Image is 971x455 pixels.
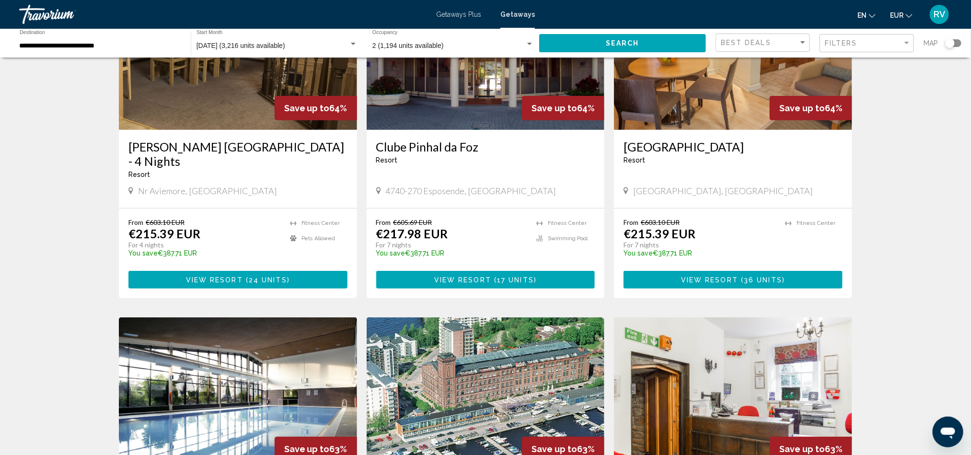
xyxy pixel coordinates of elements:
[934,10,945,19] span: RV
[681,276,738,284] span: View Resort
[128,249,280,257] p: €387.71 EUR
[857,8,876,22] button: Change language
[890,8,913,22] button: Change currency
[606,40,639,47] span: Search
[624,271,843,289] button: View Resort(36 units)
[186,276,243,284] span: View Resort
[825,39,857,47] span: Filters
[376,140,595,154] a: Clube Pinhal da Foz
[491,276,537,284] span: ( )
[436,11,481,18] a: Getaways Plus
[434,276,491,284] span: View Resort
[128,249,158,257] span: You save
[128,140,347,168] a: [PERSON_NAME] [GEOGRAPHIC_DATA] - 4 Nights
[779,444,825,454] span: Save up to
[393,218,432,226] span: €605.69 EUR
[624,226,695,241] p: €215.39 EUR
[284,103,330,113] span: Save up to
[933,417,963,447] iframe: Knop om het berichtenvenster te openen
[624,156,645,164] span: Resort
[376,241,527,249] p: For 7 nights
[641,218,680,226] span: €603.10 EUR
[721,39,771,47] span: Best Deals
[624,140,843,154] a: [GEOGRAPHIC_DATA]
[532,103,577,113] span: Save up to
[376,218,391,226] span: From
[779,103,825,113] span: Save up to
[138,186,277,196] span: Nr Aviemore, [GEOGRAPHIC_DATA]
[539,34,706,52] button: Search
[386,186,556,196] span: 4740-270 Esposende, [GEOGRAPHIC_DATA]
[500,11,535,18] a: Getaways
[820,34,914,53] button: Filter
[890,12,903,19] span: EUR
[128,271,347,289] button: View Resort(24 units)
[301,235,335,242] span: Pets Allowed
[376,226,448,241] p: €217.98 EUR
[522,96,604,120] div: 64%
[372,42,444,49] span: 2 (1,194 units available)
[497,276,534,284] span: 17 units
[857,12,867,19] span: en
[376,271,595,289] button: View Resort(17 units)
[128,171,150,178] span: Resort
[249,276,287,284] span: 24 units
[19,5,427,24] a: Travorium
[624,241,775,249] p: For 7 nights
[532,444,577,454] span: Save up to
[721,39,807,47] mat-select: Sort by
[128,241,280,249] p: For 4 nights
[197,42,285,49] span: [DATE] (3,216 units available)
[770,96,852,120] div: 64%
[548,220,587,226] span: Fitness Center
[548,235,588,242] span: Swimming Pool
[301,220,340,226] span: Fitness Center
[927,4,952,24] button: User Menu
[376,249,527,257] p: €387.71 EUR
[376,249,405,257] span: You save
[924,36,938,50] span: Map
[146,218,185,226] span: €603.10 EUR
[128,226,200,241] p: €215.39 EUR
[744,276,782,284] span: 36 units
[797,220,835,226] span: Fitness Center
[624,249,775,257] p: €387.71 EUR
[284,444,330,454] span: Save up to
[633,186,813,196] span: [GEOGRAPHIC_DATA], [GEOGRAPHIC_DATA]
[624,249,653,257] span: You save
[243,276,290,284] span: ( )
[376,156,398,164] span: Resort
[275,96,357,120] div: 64%
[738,276,785,284] span: ( )
[128,218,143,226] span: From
[624,218,638,226] span: From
